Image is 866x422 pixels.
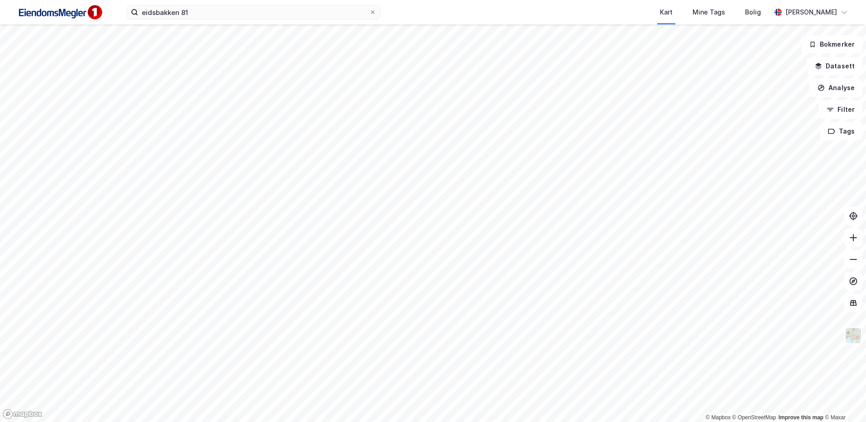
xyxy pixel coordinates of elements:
[821,379,866,422] iframe: Chat Widget
[779,414,823,421] a: Improve this map
[745,7,761,18] div: Bolig
[810,79,862,97] button: Analyse
[138,5,369,19] input: Søk på adresse, matrikkel, gårdeiere, leietakere eller personer
[807,57,862,75] button: Datasett
[819,101,862,119] button: Filter
[801,35,862,53] button: Bokmerker
[660,7,673,18] div: Kart
[693,7,725,18] div: Mine Tags
[732,414,776,421] a: OpenStreetMap
[14,2,105,23] img: F4PB6Px+NJ5v8B7XTbfpPpyloAAAAASUVORK5CYII=
[845,327,862,344] img: Z
[821,379,866,422] div: Kontrollprogram for chat
[785,7,837,18] div: [PERSON_NAME]
[820,122,862,140] button: Tags
[3,409,43,419] a: Mapbox homepage
[706,414,731,421] a: Mapbox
